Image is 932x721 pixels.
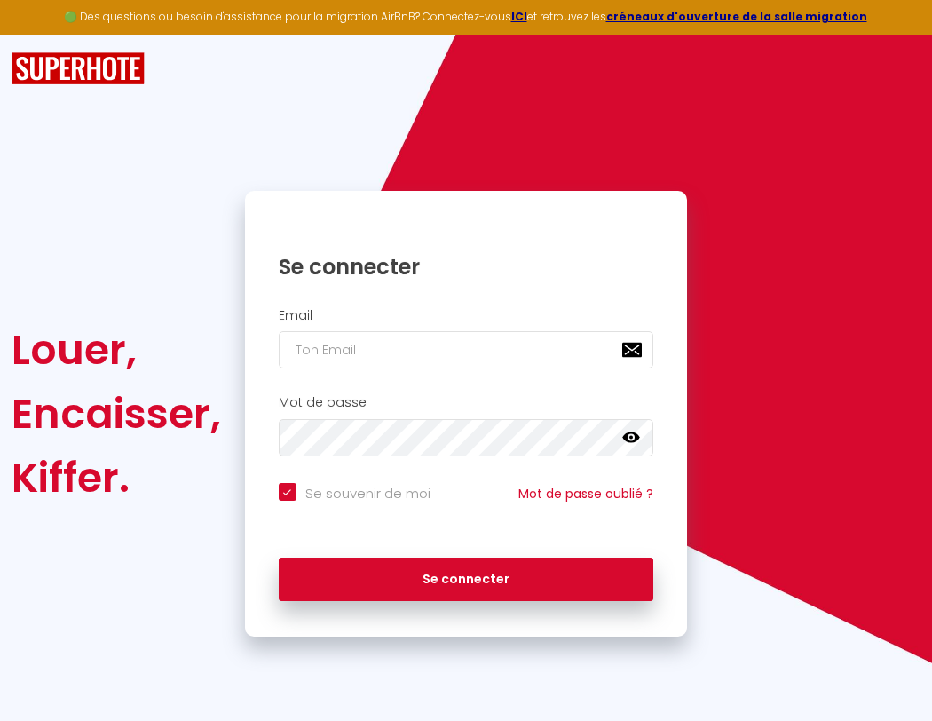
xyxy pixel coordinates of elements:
[279,395,654,410] h2: Mot de passe
[12,318,221,382] div: Louer,
[279,308,654,323] h2: Email
[279,331,654,368] input: Ton Email
[606,9,867,24] a: créneaux d'ouverture de la salle migration
[511,9,527,24] a: ICI
[12,52,145,85] img: SuperHote logo
[518,485,653,503] a: Mot de passe oublié ?
[12,382,221,446] div: Encaisser,
[12,446,221,510] div: Kiffer.
[279,558,654,602] button: Se connecter
[279,253,654,281] h1: Se connecter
